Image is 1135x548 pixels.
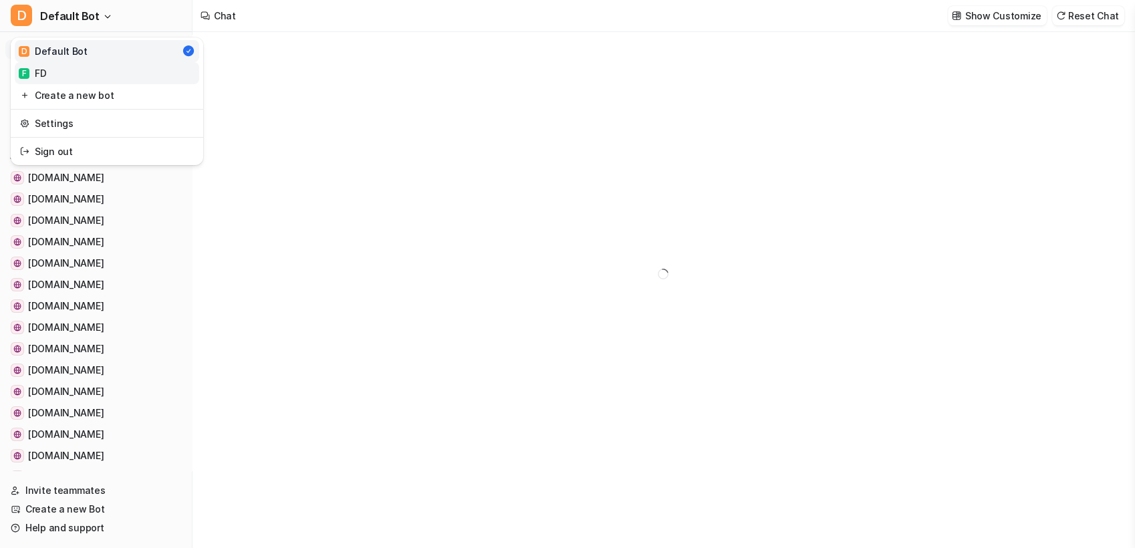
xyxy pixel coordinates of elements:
span: D [11,5,32,26]
img: reset [20,116,29,130]
span: D [19,46,29,57]
a: Create a new bot [15,84,199,106]
a: Settings [15,112,199,134]
a: Sign out [15,140,199,162]
img: reset [20,144,29,158]
div: FD [19,66,46,80]
img: reset [20,88,29,102]
div: Default Bot [19,44,88,58]
span: F [19,68,29,79]
span: Default Bot [40,7,100,25]
div: DDefault Bot [11,37,203,165]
